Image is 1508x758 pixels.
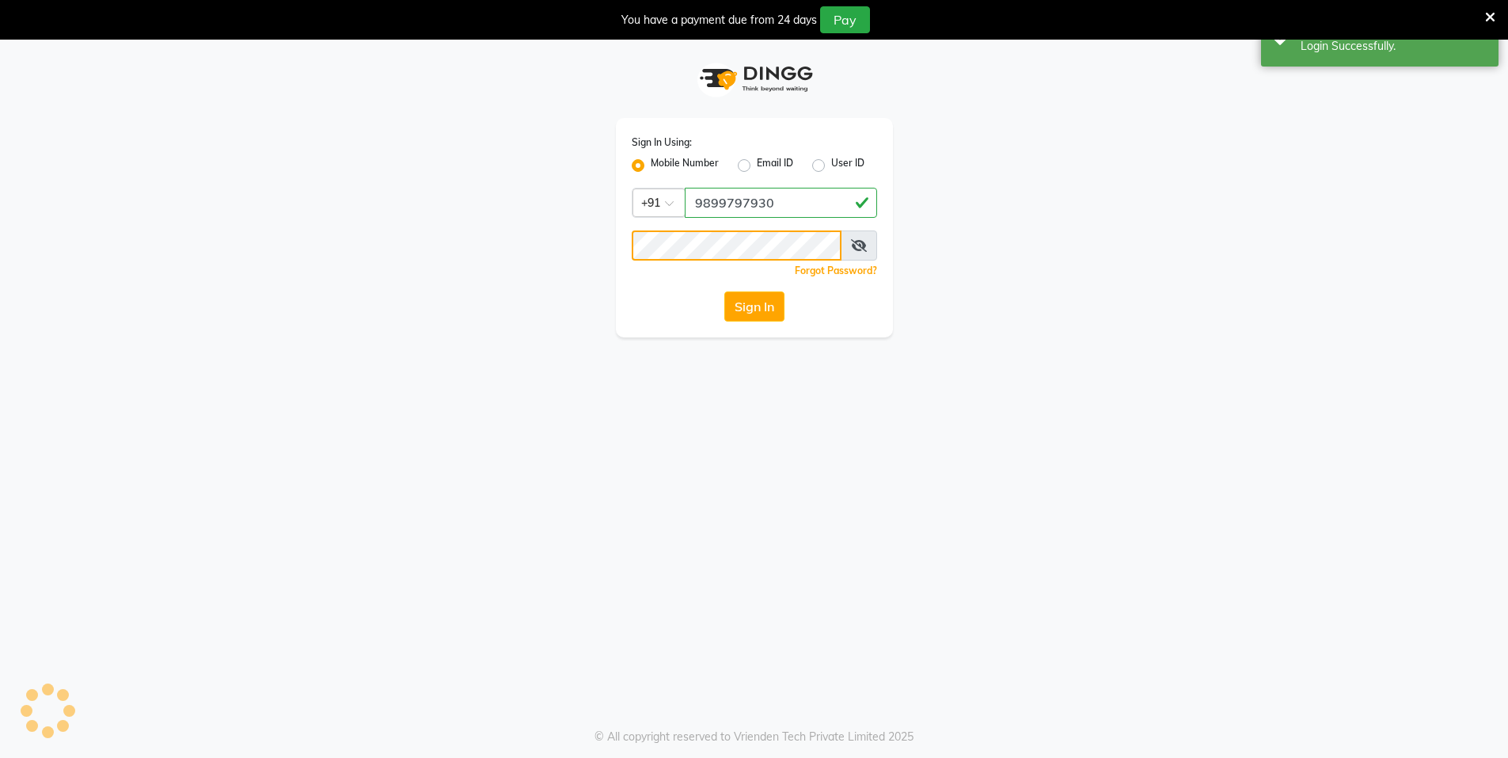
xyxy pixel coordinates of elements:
[757,156,793,175] label: Email ID
[691,55,818,102] img: logo1.svg
[651,156,719,175] label: Mobile Number
[724,291,784,322] button: Sign In
[1301,38,1487,55] div: Login Successfully.
[820,6,870,33] button: Pay
[795,265,877,276] a: Forgot Password?
[621,12,817,29] div: You have a payment due from 24 days
[685,188,877,218] input: Username
[632,230,841,261] input: Username
[831,156,864,175] label: User ID
[632,135,692,150] label: Sign In Using:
